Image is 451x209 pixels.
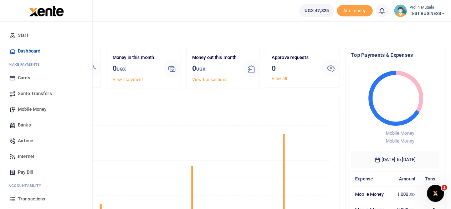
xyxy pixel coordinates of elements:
[272,63,317,74] h3: 0
[385,138,414,144] span: Mobile Money
[192,54,237,61] p: Money out this month
[18,48,40,55] span: Dashboard
[419,171,439,186] th: Txns
[18,32,28,39] span: Start
[18,169,33,176] span: Pay Bill
[6,149,87,164] a: Internet
[113,63,158,75] h3: 0
[394,4,445,17] a: profile-user Violin Mugala TEST BUSINESS
[6,28,87,43] a: Start
[29,8,64,13] a: logo-small logo-large logo-large
[410,10,445,17] span: TEST BUSINESS
[6,86,87,101] a: Xente Transfers
[33,98,333,106] h4: Transactions Overview
[351,151,439,168] h6: [DATE] to [DATE]
[351,51,439,59] h4: Top Payments & Expenses
[192,77,227,82] a: View transactions
[18,90,52,97] span: Xente Transfers
[18,137,33,144] span: Airtime
[419,186,439,202] td: 1
[391,186,419,202] td: 1,000
[6,101,87,117] a: Mobile Money
[12,62,40,67] span: ake Payments
[6,133,87,149] a: Airtime
[6,70,87,86] a: Cards
[196,66,205,72] small: UGX
[113,54,158,61] p: Money in this month
[394,4,407,17] img: profile-user
[29,6,64,16] img: logo-large
[337,8,373,13] a: Add money
[296,4,337,17] li: Wallet ballance
[337,5,373,17] li: Toup your wallet
[408,193,415,196] small: UGX
[18,106,46,113] span: Mobile Money
[18,195,45,203] span: Transactions
[441,185,447,190] span: 1
[410,5,445,11] small: Violin Mugala
[6,164,87,180] a: Pay Bill
[427,185,444,202] iframe: Intercom live chat
[18,121,31,129] span: Banks
[385,130,414,136] span: Mobile Money
[18,153,34,160] span: Internet
[337,5,373,17] span: Add money
[6,180,87,191] li: Ac
[113,77,143,82] a: View statement
[14,183,41,188] span: countability
[6,191,87,207] a: Transactions
[351,186,391,202] td: Mobile Money
[117,66,126,72] small: UGX
[27,31,445,39] h4: Hello Violin
[272,54,317,61] p: Approve requests
[272,76,287,81] a: View all
[6,43,87,59] a: Dashboard
[6,59,87,70] li: M
[351,171,391,186] th: Expense
[391,171,419,186] th: Amount
[192,63,237,75] h3: 0
[18,74,30,81] span: Cards
[6,117,87,133] a: Banks
[304,7,329,14] span: UGX 47,825
[299,4,334,17] a: UGX 47,825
